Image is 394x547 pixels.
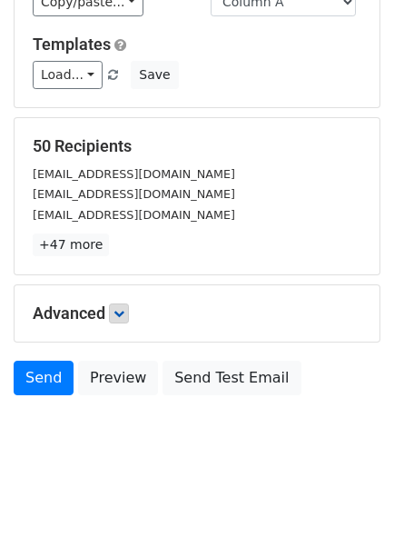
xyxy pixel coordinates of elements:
[33,303,361,323] h5: Advanced
[303,460,394,547] div: Widget de chat
[78,361,158,395] a: Preview
[33,61,103,89] a: Load...
[33,35,111,54] a: Templates
[33,136,361,156] h5: 50 Recipients
[33,187,235,201] small: [EMAIL_ADDRESS][DOMAIN_NAME]
[33,208,235,222] small: [EMAIL_ADDRESS][DOMAIN_NAME]
[131,61,178,89] button: Save
[33,234,109,256] a: +47 more
[14,361,74,395] a: Send
[163,361,300,395] a: Send Test Email
[33,167,235,181] small: [EMAIL_ADDRESS][DOMAIN_NAME]
[303,460,394,547] iframe: Chat Widget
